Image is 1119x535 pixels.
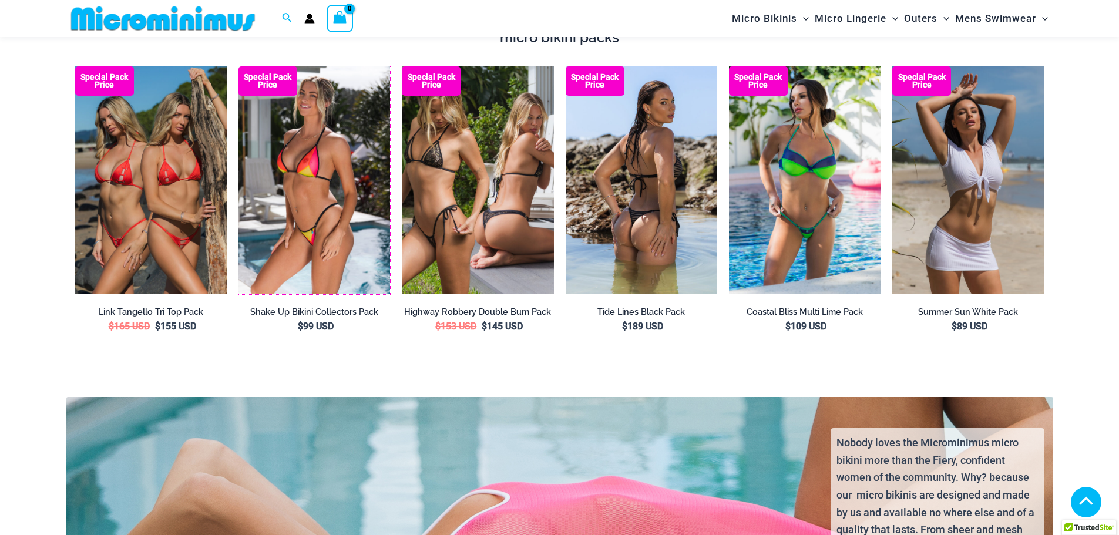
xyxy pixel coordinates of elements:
img: Coastal Bliss Multi Lime 3223 Underwire Top 4275 Micro 07 [729,66,881,294]
span: Micro Lingerie [815,4,886,33]
b: Special Pack Price [402,73,461,89]
a: Search icon link [282,11,293,26]
a: Coastal Bliss Multi Lime 3223 Underwire Top 4275 Micro 07 Coastal Bliss Multi Lime 3223 Underwire... [729,66,881,294]
img: Bikini Pack [75,66,227,294]
bdi: 145 USD [482,321,523,332]
h4: micro bikini packs [75,29,1044,46]
bdi: 165 USD [109,321,150,332]
span: Menu Toggle [937,4,949,33]
a: View Shopping Cart, empty [327,5,354,32]
span: $ [155,321,160,332]
span: Micro Bikinis [732,4,797,33]
span: Menu Toggle [1036,4,1048,33]
a: Summer Sun White 9116 Top 522 Skirt 08 Summer Sun White 9116 Top 522 Skirt 10Summer Sun White 911... [892,66,1044,294]
a: Account icon link [304,14,315,24]
a: Bikini Pack Bikini Pack BBikini Pack B [75,66,227,294]
a: Coastal Bliss Multi Lime Pack [729,307,881,318]
span: Menu Toggle [886,4,898,33]
span: Mens Swimwear [955,4,1036,33]
span: Outers [904,4,937,33]
bdi: 189 USD [622,321,663,332]
bdi: 109 USD [785,321,826,332]
img: Top Bum Pack [402,66,553,294]
a: Highway Robbery Double Bum Pack [402,307,553,318]
span: $ [482,321,487,332]
bdi: 153 USD [435,321,476,332]
b: Special Pack Price [892,73,951,89]
span: $ [622,321,627,332]
b: Special Pack Price [729,73,788,89]
span: $ [435,321,441,332]
a: Micro LingerieMenu ToggleMenu Toggle [812,4,901,33]
img: Shake Up Sunset 3145 Top 4145 Bottom 04 [238,66,390,294]
span: $ [109,321,114,332]
b: Special Pack Price [566,73,624,89]
a: Summer Sun White Pack [892,307,1044,318]
a: Link Tangello Tri Top Pack [75,307,227,318]
a: Tide Lines Black 350 Halter Top 470 Thong 04 Tide Lines Black 350 Halter Top 470 Thong 03Tide Lin... [566,66,717,294]
a: Micro BikinisMenu ToggleMenu Toggle [729,4,812,33]
b: Special Pack Price [75,73,134,89]
img: MM SHOP LOGO FLAT [66,5,260,32]
a: Tide Lines Black Pack [566,307,717,318]
bdi: 99 USD [298,321,334,332]
a: Shake Up Bikini Collectors Pack [238,307,390,318]
span: $ [952,321,957,332]
span: $ [298,321,303,332]
a: Top Bum Pack Highway Robbery Black Gold 305 Tri Top 456 Micro 05Highway Robbery Black Gold 305 Tr... [402,66,553,294]
a: OutersMenu ToggleMenu Toggle [901,4,952,33]
a: Shake Up Sunset 3145 Top 4145 Bottom 04 Shake Up Sunset 3145 Top 4145 Bottom 05Shake Up Sunset 31... [238,66,390,294]
b: Special Pack Price [238,73,297,89]
span: $ [785,321,791,332]
img: Tide Lines Black 350 Halter Top 470 Thong 03 [566,66,717,294]
a: Mens SwimwearMenu ToggleMenu Toggle [952,4,1051,33]
bdi: 89 USD [952,321,987,332]
bdi: 155 USD [155,321,196,332]
nav: Site Navigation [727,2,1053,35]
span: Menu Toggle [797,4,809,33]
img: Summer Sun White 9116 Top 522 Skirt 08 [892,66,1044,294]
